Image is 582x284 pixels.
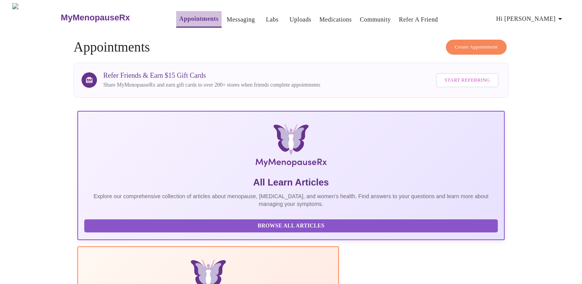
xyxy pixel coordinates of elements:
h4: Appointments [73,40,508,55]
a: Start Referring [434,69,500,91]
button: Refer a Friend [396,12,441,27]
button: Hi [PERSON_NAME] [493,11,568,27]
h5: All Learn Articles [84,176,497,189]
span: Browse All Articles [92,221,490,231]
button: Labs [260,12,285,27]
p: Explore our comprehensive collection of articles about menopause, [MEDICAL_DATA], and women's hea... [84,192,497,208]
p: Share MyMenopauseRx and earn gift cards to over 200+ stores when friends complete appointments [103,81,320,89]
a: Browse All Articles [84,222,499,229]
img: MyMenopauseRx Logo [12,3,60,32]
button: Browse All Articles [84,219,497,233]
h3: Refer Friends & Earn $15 Gift Cards [103,72,320,80]
a: Labs [266,14,278,25]
a: Refer a Friend [399,14,438,25]
button: Create Appointment [446,40,507,55]
button: Messaging [223,12,258,27]
button: Community [357,12,394,27]
a: Appointments [179,13,218,24]
img: MyMenopauseRx Logo [148,124,434,170]
button: Start Referring [436,73,498,87]
button: Medications [316,12,355,27]
h3: MyMenopauseRx [61,13,130,23]
button: Appointments [176,11,222,28]
a: Uploads [290,14,312,25]
button: Uploads [287,12,315,27]
a: Medications [319,14,352,25]
a: MyMenopauseRx [60,4,161,31]
span: Create Appointment [455,43,498,52]
span: Start Referring [444,76,490,85]
span: Hi [PERSON_NAME] [496,13,565,24]
a: Community [360,14,391,25]
a: Messaging [227,14,255,25]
